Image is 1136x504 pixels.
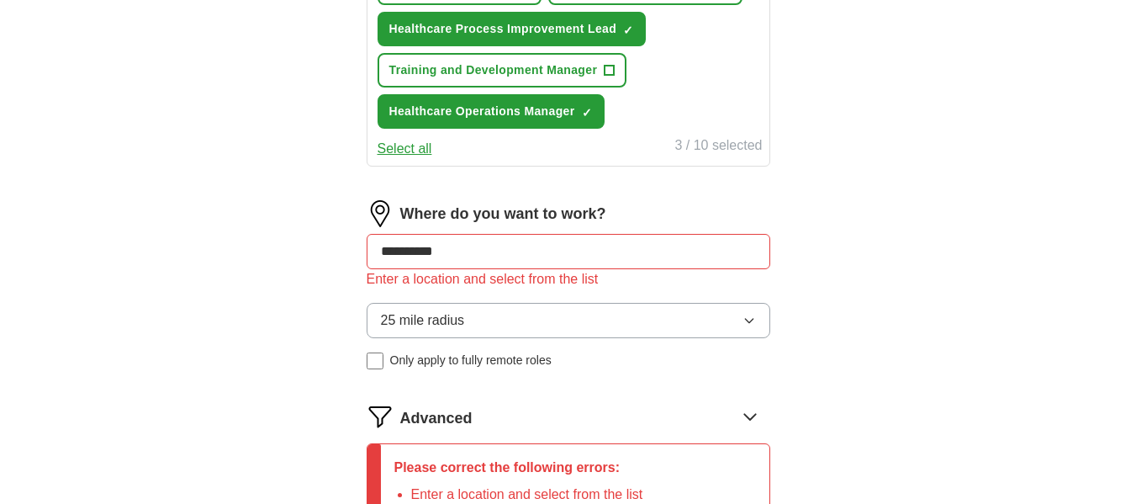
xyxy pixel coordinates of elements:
button: 25 mile radius [367,303,770,338]
span: Training and Development Manager [389,61,598,79]
div: Enter a location and select from the list [367,269,770,289]
span: ✓ [582,106,592,119]
span: Healthcare Operations Manager [389,103,575,120]
button: Training and Development Manager [378,53,627,88]
img: filter [367,403,394,430]
span: Healthcare Process Improvement Lead [389,20,617,38]
span: Advanced [400,407,473,430]
input: Only apply to fully remote roles [367,353,383,369]
span: ✓ [623,24,633,37]
div: 3 / 10 selected [674,135,762,159]
img: location.png [367,200,394,227]
button: Select all [378,139,432,159]
p: Please correct the following errors: [394,458,643,478]
button: Healthcare Process Improvement Lead✓ [378,12,647,46]
label: Where do you want to work? [400,203,606,225]
span: 25 mile radius [381,310,465,331]
span: Only apply to fully remote roles [390,352,552,369]
button: Healthcare Operations Manager✓ [378,94,605,129]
